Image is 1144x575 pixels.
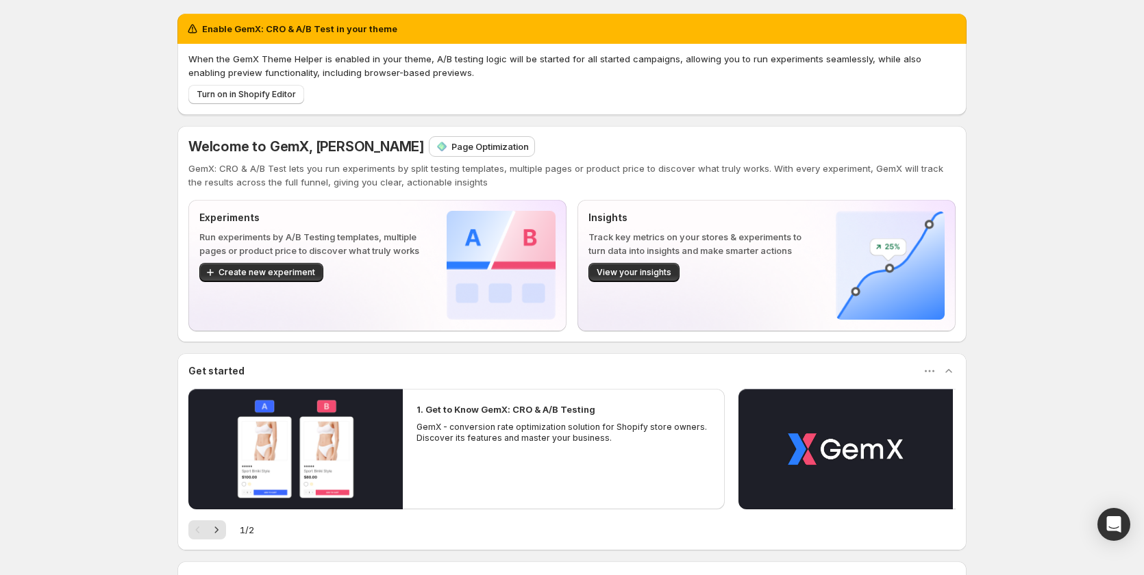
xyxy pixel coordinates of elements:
img: Insights [836,211,945,320]
span: Create new experiment [219,267,315,278]
span: Welcome to GemX, [PERSON_NAME] [188,138,424,155]
span: View your insights [597,267,671,278]
button: Create new experiment [199,263,323,282]
button: Play video [188,389,403,509]
span: 1 / 2 [240,523,254,537]
h2: 1. Get to Know GemX: CRO & A/B Testing [416,402,595,416]
button: Next [207,520,226,539]
img: Page Optimization [435,140,449,153]
button: Turn on in Shopify Editor [188,85,304,104]
h3: Get started [188,364,245,378]
p: GemX - conversion rate optimization solution for Shopify store owners. Discover its features and ... [416,422,711,444]
p: Page Optimization [451,140,529,153]
button: View your insights [588,263,680,282]
p: Track key metrics on your stores & experiments to turn data into insights and make smarter actions [588,230,814,257]
div: Open Intercom Messenger [1097,508,1130,541]
nav: Pagination [188,520,226,539]
span: Turn on in Shopify Editor [197,89,296,100]
p: Insights [588,211,814,225]
p: Experiments [199,211,425,225]
p: GemX: CRO & A/B Test lets you run experiments by split testing templates, multiple pages or produ... [188,162,956,189]
p: When the GemX Theme Helper is enabled in your theme, A/B testing logic will be started for all st... [188,52,956,79]
button: Play video [738,389,953,509]
p: Run experiments by A/B Testing templates, multiple pages or product price to discover what truly ... [199,230,425,257]
img: Experiments [447,211,556,320]
h2: Enable GemX: CRO & A/B Test in your theme [202,22,397,36]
